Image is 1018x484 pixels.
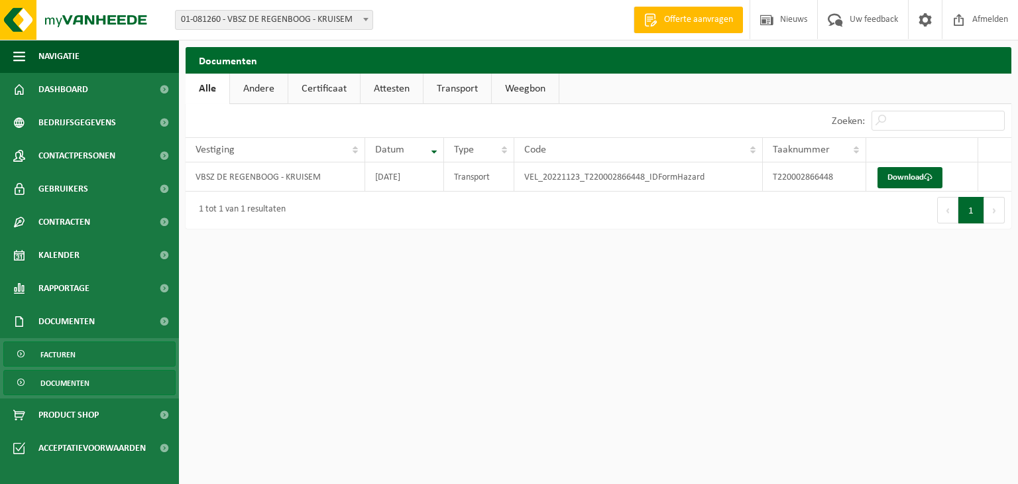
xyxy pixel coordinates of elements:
span: Kalender [38,239,80,272]
a: Weegbon [492,74,559,104]
span: Rapportage [38,272,89,305]
span: Type [454,145,474,155]
button: Next [984,197,1005,223]
span: Navigatie [38,40,80,73]
span: Offerte aanvragen [661,13,736,27]
span: Bedrijfsgegevens [38,106,116,139]
td: [DATE] [365,162,444,192]
span: Acceptatievoorwaarden [38,432,146,465]
button: 1 [958,197,984,223]
td: T220002866448 [763,162,866,192]
div: 1 tot 1 van 1 resultaten [192,198,286,222]
span: Contracten [38,206,90,239]
span: Gebruikers [38,172,88,206]
span: Datum [375,145,404,155]
a: Documenten [3,370,176,395]
span: Vestiging [196,145,235,155]
a: Attesten [361,74,423,104]
span: Product Shop [38,398,99,432]
a: Transport [424,74,491,104]
td: VBSZ DE REGENBOOG - KRUISEM [186,162,365,192]
a: Download [877,167,942,188]
span: Documenten [40,371,89,396]
span: 01-081260 - VBSZ DE REGENBOOG - KRUISEM [175,10,373,30]
span: Dashboard [38,73,88,106]
td: Transport [444,162,514,192]
span: Contactpersonen [38,139,115,172]
span: Code [524,145,546,155]
span: Facturen [40,342,76,367]
h2: Documenten [186,47,1011,73]
td: VEL_20221123_T220002866448_IDFormHazard [514,162,763,192]
a: Offerte aanvragen [634,7,743,33]
a: Certificaat [288,74,360,104]
span: Taaknummer [773,145,830,155]
button: Previous [937,197,958,223]
a: Alle [186,74,229,104]
a: Andere [230,74,288,104]
label: Zoeken: [832,116,865,127]
span: 01-081260 - VBSZ DE REGENBOOG - KRUISEM [176,11,372,29]
span: Documenten [38,305,95,338]
a: Facturen [3,341,176,367]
